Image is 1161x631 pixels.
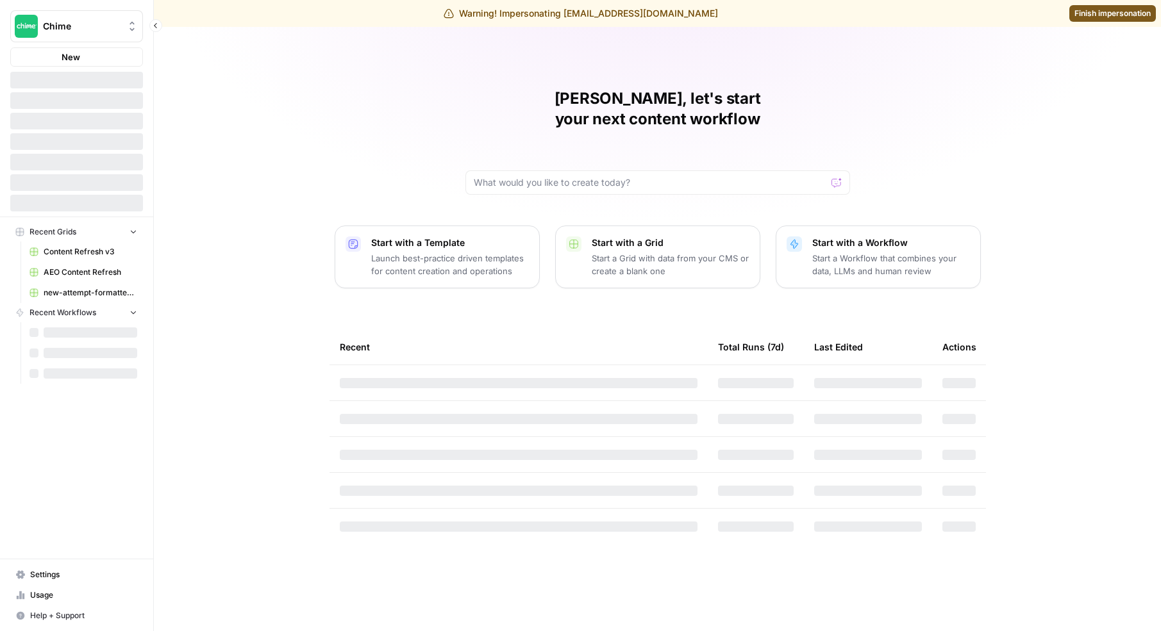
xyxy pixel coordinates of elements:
[335,225,540,288] button: Start with a TemplateLaunch best-practice driven templates for content creation and operations
[942,329,976,365] div: Actions
[444,7,718,20] div: Warning! Impersonating [EMAIL_ADDRESS][DOMAIN_NAME]
[340,329,697,365] div: Recent
[814,329,863,365] div: Last Edited
[10,585,143,605] a: Usage
[474,176,826,189] input: What would you like to create today?
[44,287,137,299] span: new-attempt-formatted.csv
[44,266,137,278] span: AEO Content Refresh
[15,15,38,38] img: Chime Logo
[371,236,529,249] p: Start with a Template
[718,329,784,365] div: Total Runs (7d)
[10,47,143,67] button: New
[592,252,749,277] p: Start a Grid with data from your CMS or create a blank one
[24,242,143,262] a: Content Refresh v3
[29,307,96,318] span: Recent Workflows
[29,226,76,238] span: Recent Grids
[1069,5,1156,22] a: Finish impersonation
[812,236,970,249] p: Start with a Workflow
[10,605,143,626] button: Help + Support
[10,564,143,585] a: Settings
[10,10,143,42] button: Workspace: Chime
[592,236,749,249] p: Start with a Grid
[62,51,80,63] span: New
[24,283,143,303] a: new-attempt-formatted.csv
[10,222,143,242] button: Recent Grids
[44,246,137,258] span: Content Refresh v3
[43,20,121,33] span: Chime
[555,225,760,288] button: Start with a GridStart a Grid with data from your CMS or create a blank one
[30,610,137,621] span: Help + Support
[10,303,143,322] button: Recent Workflows
[1074,8,1151,19] span: Finish impersonation
[30,589,137,601] span: Usage
[24,262,143,283] a: AEO Content Refresh
[776,225,981,288] button: Start with a WorkflowStart a Workflow that combines your data, LLMs and human review
[371,252,529,277] p: Launch best-practice driven templates for content creation and operations
[30,569,137,580] span: Settings
[465,88,850,129] h1: [PERSON_NAME], let's start your next content workflow
[812,252,970,277] p: Start a Workflow that combines your data, LLMs and human review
